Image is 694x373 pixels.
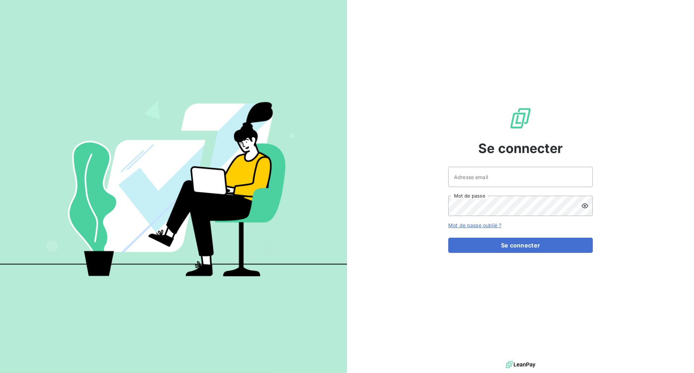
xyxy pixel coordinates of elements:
button: Se connecter [448,238,593,253]
img: Logo LeanPay [509,107,532,130]
span: Se connecter [478,139,563,158]
a: Mot de passe oublié ? [448,222,501,228]
img: logo [506,359,535,370]
input: placeholder [448,167,593,187]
